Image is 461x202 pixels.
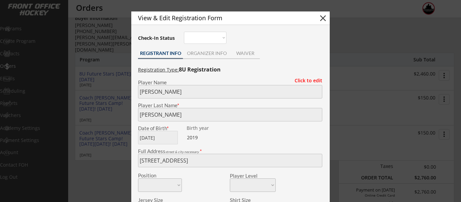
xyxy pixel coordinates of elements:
[187,126,229,131] div: We are transitioning the system to collect and store date of birth instead of just birth year to ...
[138,66,179,73] u: Registration Type:
[290,78,322,83] div: Click to edit
[138,36,176,40] div: Check-In Status
[231,51,260,56] div: WAIVER
[138,173,173,178] div: Position
[138,15,306,21] div: View & Edit Registration Form
[183,51,231,56] div: ORGANIZER INFO
[187,126,229,131] div: Birth year
[138,51,183,56] div: REGISTRANT INFO
[230,173,276,178] div: Player Level
[165,150,199,154] em: street & city necessary
[138,80,322,85] div: Player Name
[318,13,328,23] button: close
[138,126,182,131] div: Date of Birth
[187,134,229,141] div: 2019
[138,149,322,154] div: Full Address
[179,66,221,73] strong: 8U Registration
[138,154,322,167] input: Street, City, Province/State
[138,103,322,108] div: Player Last Name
